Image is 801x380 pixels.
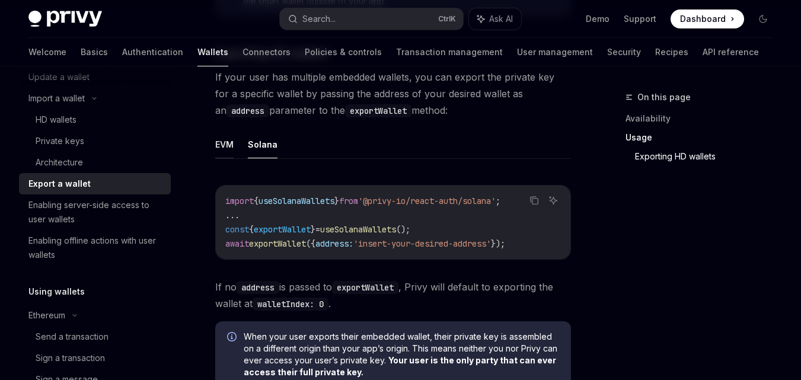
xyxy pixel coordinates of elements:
a: Exporting HD wallets [635,147,782,166]
button: Copy the contents from the code block [526,193,542,208]
a: Availability [626,109,782,128]
div: Search... [302,12,336,26]
button: Toggle dark mode [754,9,773,28]
span: useSolanaWallets [259,196,334,206]
span: exportWallet [254,224,311,235]
span: = [315,224,320,235]
div: Private keys [36,134,84,148]
span: If your user has multiple embedded wallets, you can export the private key for a specific wallet ... [215,69,571,119]
span: ; [496,196,500,206]
code: exportWallet [345,104,411,117]
a: Policies & controls [305,38,382,66]
div: Import a wallet [28,91,85,106]
code: address [226,104,269,117]
span: If no is passed to , Privy will default to exporting the wallet at . [215,279,571,312]
div: Architecture [36,155,83,170]
b: Your user is the only party that can ever access their full private key. [244,355,556,377]
span: When your user exports their embedded wallet, their private key is assembled on a different origi... [244,331,559,378]
div: Export a wallet [28,177,91,191]
code: address [237,281,279,294]
a: Private keys [19,130,171,152]
span: Dashboard [680,13,726,25]
span: ... [225,210,240,221]
a: Export a wallet [19,173,171,194]
span: await [225,238,249,249]
a: Welcome [28,38,66,66]
span: } [311,224,315,235]
span: { [254,196,259,206]
a: Sign a transaction [19,347,171,369]
span: useSolanaWallets [320,224,396,235]
a: Wallets [197,38,228,66]
a: Recipes [655,38,688,66]
div: Enabling offline actions with user wallets [28,234,164,262]
a: Security [607,38,641,66]
span: 'insert-your-desired-address' [353,238,491,249]
button: Ask AI [545,193,561,208]
a: Send a transaction [19,326,171,347]
a: HD wallets [19,109,171,130]
h5: Using wallets [28,285,85,299]
span: const [225,224,249,235]
span: (); [396,224,410,235]
code: exportWallet [332,281,398,294]
a: Support [624,13,656,25]
a: Authentication [122,38,183,66]
span: address: [315,238,353,249]
a: Connectors [242,38,291,66]
button: EVM [215,130,234,158]
a: User management [517,38,593,66]
span: ({ [306,238,315,249]
span: Ctrl K [438,14,456,24]
code: walletIndex: 0 [253,298,328,311]
div: Sign a transaction [36,351,105,365]
button: Ask AI [469,8,521,30]
a: Usage [626,128,782,147]
span: from [339,196,358,206]
span: { [249,224,254,235]
a: Transaction management [396,38,503,66]
a: Dashboard [671,9,744,28]
span: import [225,196,254,206]
span: }); [491,238,505,249]
div: Ethereum [28,308,65,322]
span: '@privy-io/react-auth/solana' [358,196,496,206]
div: Enabling server-side access to user wallets [28,198,164,226]
a: Demo [586,13,609,25]
a: API reference [703,38,759,66]
div: Send a transaction [36,330,108,344]
button: Solana [248,130,277,158]
button: Search...CtrlK [280,8,464,30]
div: HD wallets [36,113,76,127]
img: dark logo [28,11,102,27]
span: } [334,196,339,206]
a: Architecture [19,152,171,173]
a: Basics [81,38,108,66]
a: Enabling server-side access to user wallets [19,194,171,230]
span: exportWallet [249,238,306,249]
a: Enabling offline actions with user wallets [19,230,171,266]
svg: Info [227,332,239,344]
span: On this page [637,90,691,104]
span: Ask AI [489,13,513,25]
